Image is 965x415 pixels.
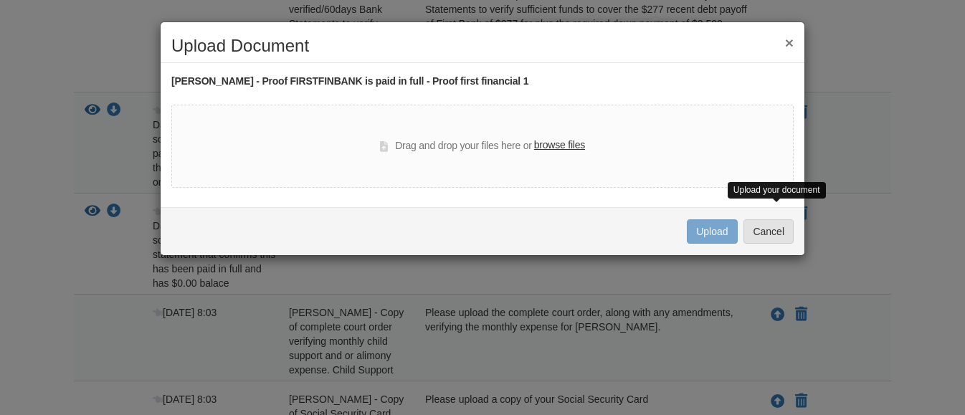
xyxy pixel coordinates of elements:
[171,37,794,55] h2: Upload Document
[785,35,794,50] button: ×
[171,74,794,90] div: [PERSON_NAME] - Proof FIRSTFINBANK is paid in full - Proof first financial 1
[380,138,585,155] div: Drag and drop your files here or
[687,219,737,244] button: Upload
[728,182,826,199] div: Upload your document
[743,219,794,244] button: Cancel
[534,138,585,153] label: browse files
